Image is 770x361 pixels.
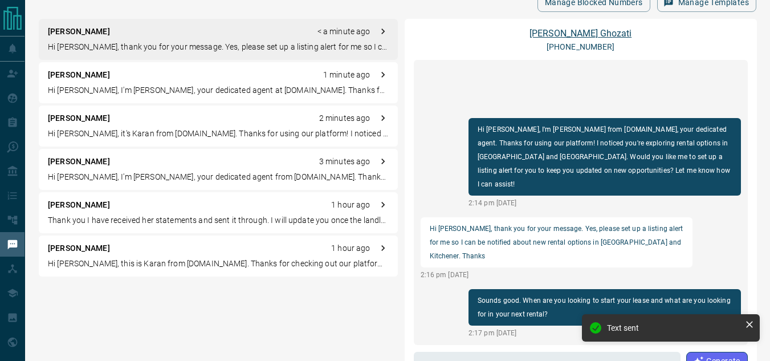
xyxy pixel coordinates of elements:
p: Hi [PERSON_NAME], I'm [PERSON_NAME], your dedicated agent at [DOMAIN_NAME]. Thanks for verifying ... [48,84,389,96]
p: 1 minute ago [323,69,370,81]
p: < a minute ago [317,26,370,38]
p: Hi [PERSON_NAME], thank you for your message. Yes, please set up a listing alert for me so I can ... [430,222,684,263]
p: 1 hour ago [331,199,370,211]
p: Thank you I have received her statements and sent it through. I will update you once the landlord... [48,214,389,226]
p: Hi [PERSON_NAME], I'm [PERSON_NAME] from [DOMAIN_NAME], your dedicated agent. Thanks for using ou... [478,123,732,191]
p: 3 minutes ago [319,156,370,168]
p: Hi [PERSON_NAME], thank you for your message. Yes, please set up a listing alert for me so I can ... [48,41,389,53]
p: Sounds good. When are you looking to start your lease and what are you looking for in your next r... [478,294,732,321]
p: [PERSON_NAME] [48,199,110,211]
p: [PERSON_NAME] [48,156,110,168]
p: 1 hour ago [331,242,370,254]
p: Hi [PERSON_NAME], I'm [PERSON_NAME], your dedicated agent from [DOMAIN_NAME]. Thanks for explorin... [48,171,389,183]
p: [PERSON_NAME] [48,242,110,254]
p: 2:14 pm [DATE] [468,198,741,208]
a: [PERSON_NAME] Ghozati [529,28,632,39]
div: Text sent [607,323,740,332]
p: [PHONE_NUMBER] [547,41,615,53]
p: 2:17 pm [DATE] [468,328,741,338]
p: Hi [PERSON_NAME], this is Karan from [DOMAIN_NAME]. Thanks for checking out our platform! I see y... [48,258,389,270]
p: 2:16 pm [DATE] [421,270,693,280]
p: [PERSON_NAME] [48,112,110,124]
p: [PERSON_NAME] [48,69,110,81]
p: Hi [PERSON_NAME], it's Karan from [DOMAIN_NAME]. Thanks for using our platform! I noticed you wer... [48,128,389,140]
p: [PERSON_NAME] [48,26,110,38]
p: 2 minutes ago [319,112,370,124]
